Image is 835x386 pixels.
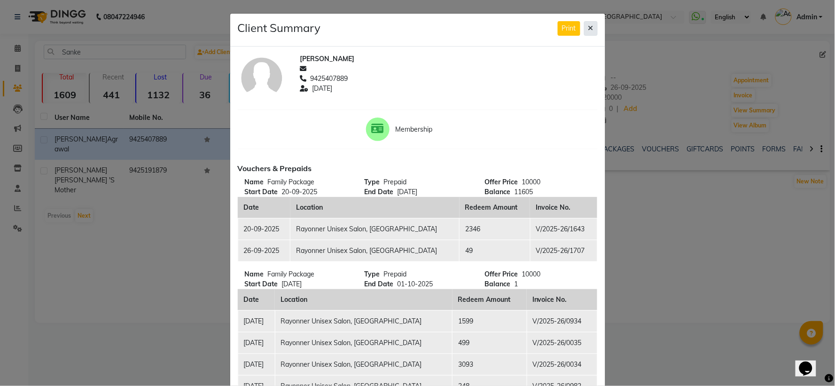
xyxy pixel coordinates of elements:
[453,354,527,375] td: 3093
[527,310,597,332] td: V/2025-26/0934
[484,269,518,279] span: Offer Price
[245,269,264,279] span: Name
[527,332,597,354] td: V/2025-26/0035
[310,74,348,84] span: 9425407889
[514,188,533,196] span: 11605
[453,310,527,332] td: 1599
[238,310,275,332] td: [DATE]
[275,332,453,354] td: Rayonner Unisex Salon, [GEOGRAPHIC_DATA]
[238,164,598,173] h6: Vouchers & Prepaids
[522,178,540,186] span: 10000
[238,240,290,261] td: 26-09-2025
[530,218,597,240] td: V/2025-26/1643
[530,197,597,219] th: Invoice No.
[238,218,290,240] td: 20-09-2025
[245,177,264,187] span: Name
[460,218,531,240] td: 2346
[527,289,597,311] th: Invoice No.
[365,187,394,197] span: End Date
[238,197,290,219] th: Date
[484,279,510,289] span: Balance
[282,280,302,288] span: [DATE]
[245,279,278,289] span: Start Date
[514,280,518,288] span: 1
[484,187,510,197] span: Balance
[558,21,580,36] button: Print
[275,354,453,375] td: Rayonner Unisex Salon, [GEOGRAPHIC_DATA]
[290,197,460,219] th: Location
[398,280,433,288] span: 01-10-2025
[245,187,278,197] span: Start Date
[398,188,418,196] span: [DATE]
[275,289,453,311] th: Location
[268,178,315,186] span: Family Package
[238,289,275,311] th: Date
[290,218,460,240] td: Rayonner Unisex Salon, [GEOGRAPHIC_DATA]
[384,270,407,278] span: Prepaid
[484,177,518,187] span: Offer Price
[453,332,527,354] td: 499
[384,178,407,186] span: Prepaid
[290,240,460,261] td: Rayonner Unisex Salon, [GEOGRAPHIC_DATA]
[275,310,453,332] td: Rayonner Unisex Salon, [GEOGRAPHIC_DATA]
[268,270,315,278] span: Family Package
[453,289,527,311] th: Redeem Amount
[282,188,318,196] span: 20-09-2025
[395,125,469,134] span: Membership
[460,197,531,219] th: Redeem Amount
[530,240,597,261] td: V/2025-26/1707
[527,354,597,375] td: V/2025-26/0034
[238,21,321,35] h4: Client Summary
[365,177,380,187] span: Type
[300,54,354,64] span: [PERSON_NAME]
[460,240,531,261] td: 49
[796,348,826,377] iframe: chat widget
[522,270,540,278] span: 10000
[365,269,380,279] span: Type
[238,332,275,354] td: [DATE]
[365,279,394,289] span: End Date
[238,354,275,375] td: [DATE]
[312,84,332,94] span: [DATE]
